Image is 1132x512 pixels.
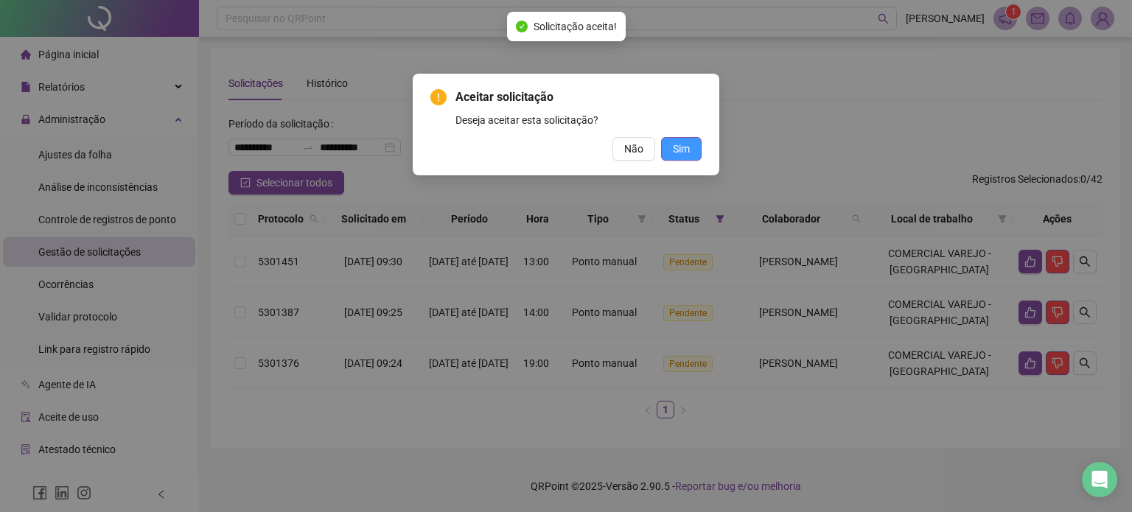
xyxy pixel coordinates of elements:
[430,89,447,105] span: exclamation-circle
[673,141,690,157] span: Sim
[624,141,643,157] span: Não
[455,88,702,106] span: Aceitar solicitação
[661,137,702,161] button: Sim
[516,21,528,32] span: check-circle
[534,18,617,35] span: Solicitação aceita!
[612,137,655,161] button: Não
[1082,462,1117,497] div: Open Intercom Messenger
[455,112,702,128] div: Deseja aceitar esta solicitação?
